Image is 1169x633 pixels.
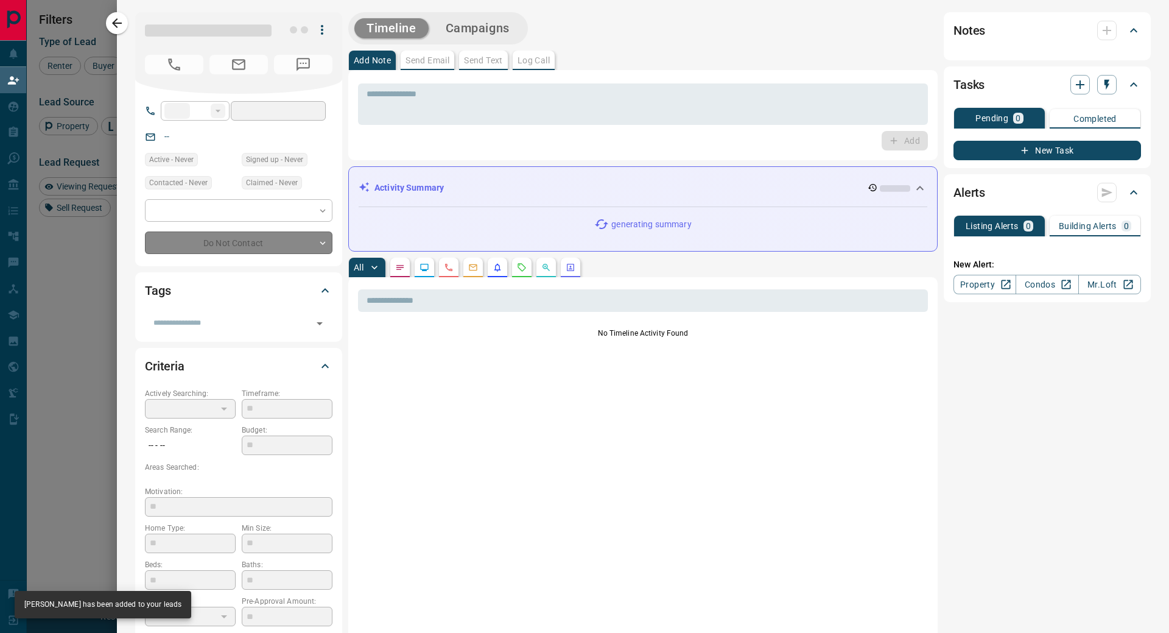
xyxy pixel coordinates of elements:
svg: Opportunities [541,263,551,272]
p: Completed [1073,115,1117,123]
a: Condos [1016,275,1078,294]
svg: Emails [468,263,478,272]
span: No Number [274,55,332,74]
p: Actively Searching: [145,388,236,399]
p: Building Alerts [1059,222,1117,230]
p: New Alert: [953,258,1141,271]
p: 0 [1016,114,1020,122]
p: -- - -- [145,436,236,456]
h2: Notes [953,21,985,40]
span: Contacted - Never [149,177,208,189]
p: Pre-Approval Amount: [242,596,332,607]
button: Campaigns [434,18,522,38]
p: 0 [1026,222,1031,230]
p: Min Size: [242,523,332,534]
div: Alerts [953,178,1141,207]
svg: Lead Browsing Activity [420,263,429,272]
p: No Timeline Activity Found [358,328,928,339]
span: Signed up - Never [246,154,303,166]
h2: Tasks [953,75,985,94]
div: Do Not Contact [145,232,332,254]
svg: Listing Alerts [493,263,502,272]
a: Mr.Loft [1078,275,1141,294]
a: -- [164,132,169,141]
div: [PERSON_NAME] has been added to your leads [24,595,181,615]
svg: Requests [517,263,527,272]
div: Criteria [145,352,332,381]
p: All [354,263,363,272]
p: Motivation: [145,486,332,497]
p: 0 [1124,222,1129,230]
div: Tasks [953,70,1141,99]
p: Budget: [242,425,332,436]
div: Notes [953,16,1141,45]
h2: Criteria [145,356,184,376]
p: generating summary [611,218,691,231]
p: Listing Alerts [966,222,1019,230]
button: New Task [953,141,1141,160]
button: Open [311,315,328,332]
p: Add Note [354,56,391,65]
button: Timeline [354,18,429,38]
p: Pending [975,114,1008,122]
p: Timeframe: [242,388,332,399]
svg: Calls [444,263,454,272]
div: Tags [145,276,332,305]
p: Areas Searched: [145,462,332,473]
svg: Notes [395,263,405,272]
p: Baths: [242,559,332,570]
h2: Alerts [953,183,985,202]
p: Beds: [145,559,236,570]
h2: Tags [145,281,170,300]
a: Property [953,275,1016,294]
p: Search Range: [145,425,236,436]
span: No Number [145,55,203,74]
p: Activity Summary [374,182,444,194]
div: Activity Summary [359,177,927,199]
p: Home Type: [145,523,236,534]
span: No Email [209,55,268,74]
svg: Agent Actions [566,263,575,272]
span: Claimed - Never [246,177,298,189]
span: Active - Never [149,154,194,166]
